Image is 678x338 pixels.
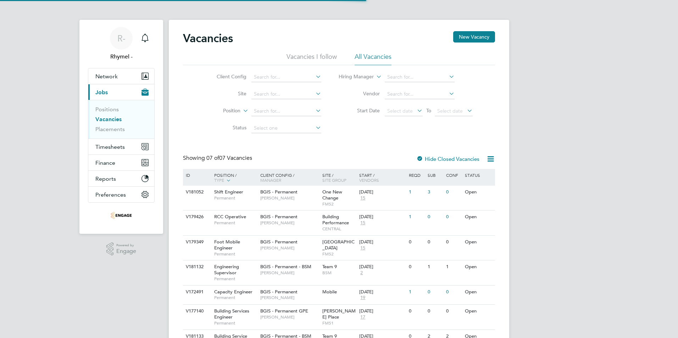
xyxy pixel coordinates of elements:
span: One New Change [322,189,342,201]
div: 0 [407,236,426,249]
button: Jobs [88,84,154,100]
a: R-Rhymel - [88,27,155,61]
span: Manager [260,177,281,183]
label: Hide Closed Vacancies [416,156,479,162]
a: Go to home page [88,210,155,221]
a: Placements [95,126,125,133]
input: Search for... [385,89,455,99]
div: ID [184,169,209,181]
div: 0 [444,186,463,199]
div: Open [463,260,494,274]
span: R- [117,34,126,43]
div: Conf [444,169,463,181]
span: Building Performance [322,214,349,226]
div: Reqd [407,169,426,181]
span: Rhymel - [88,52,155,61]
nav: Main navigation [79,20,163,234]
label: Position [200,107,240,114]
span: FMS2 [322,251,356,257]
span: 07 Vacancies [206,154,252,162]
span: Team 9 [322,264,337,270]
span: Type [214,177,224,183]
div: Showing [183,154,254,162]
span: Vendors [359,177,379,183]
div: Start / [357,169,407,186]
span: Powered by [116,242,136,248]
span: BGIS - Permanent [260,239,298,245]
div: [DATE] [359,189,405,195]
button: Network [88,68,154,84]
div: [DATE] [359,289,405,295]
span: BGIS - Permanent [260,189,298,195]
span: [PERSON_NAME] [260,270,319,276]
span: 07 of [206,154,219,162]
span: Jobs [95,89,108,96]
button: Timesheets [88,139,154,154]
span: BGIS - Permanent [260,214,298,220]
span: FMS2 [322,201,356,207]
span: Capacity Engineer [214,289,252,295]
div: 0 [426,210,444,224]
span: Permanent [214,295,257,300]
a: Vacancies [95,116,122,123]
span: Finance [95,159,115,166]
div: 0 [407,260,426,274]
div: 0 [426,286,444,299]
span: Select date [387,108,413,114]
div: [DATE] [359,239,405,245]
span: Network [95,73,118,80]
div: [DATE] [359,264,405,270]
span: BSM [322,270,356,276]
span: Permanent [214,195,257,201]
span: Permanent [214,320,257,326]
li: Vacancies I follow [287,52,337,65]
div: Client Config / [259,169,321,186]
span: Permanent [214,251,257,257]
span: [PERSON_NAME] [260,220,319,226]
span: [PERSON_NAME] Place [322,308,356,320]
label: Hiring Manager [333,73,374,80]
div: 0 [444,305,463,318]
span: Reports [95,175,116,182]
span: 17 [359,314,366,320]
div: [DATE] [359,308,405,314]
span: [PERSON_NAME] [260,195,319,201]
div: Open [463,210,494,224]
div: [DATE] [359,214,405,220]
div: Position / [209,169,259,187]
div: V179426 [184,210,209,224]
span: Building Services Engineer [214,308,249,320]
div: Jobs [88,100,154,139]
input: Search for... [251,89,321,99]
img: thrivesw-logo-retina.png [111,210,132,221]
span: 19 [359,295,366,301]
span: 2 [359,270,364,276]
div: 1 [407,186,426,199]
div: Open [463,186,494,199]
div: Open [463,236,494,249]
span: 15 [359,220,366,226]
label: Vendor [339,90,380,97]
div: V172491 [184,286,209,299]
div: 1 [444,260,463,274]
button: Reports [88,171,154,186]
div: 0 [444,286,463,299]
div: 0 [426,236,444,249]
input: Search for... [385,72,455,82]
span: Foot Mobile Engineer [214,239,240,251]
div: 0 [444,236,463,249]
span: Site Group [322,177,346,183]
span: [GEOGRAPHIC_DATA] [322,239,355,251]
span: Preferences [95,191,126,198]
input: Select one [251,123,321,133]
div: 1 [426,260,444,274]
span: Permanent [214,220,257,226]
span: Engage [116,248,136,254]
div: Open [463,286,494,299]
span: BGIS - Permanent GPE [260,308,308,314]
label: Status [206,124,246,131]
div: 0 [426,305,444,318]
span: Engineering Supervisor [214,264,239,276]
div: 3 [426,186,444,199]
li: All Vacancies [355,52,391,65]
